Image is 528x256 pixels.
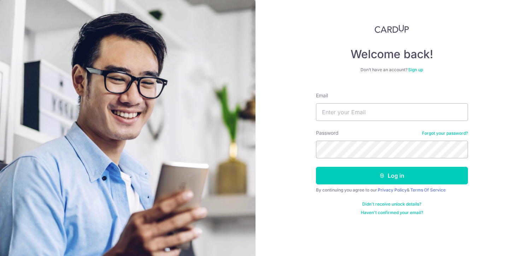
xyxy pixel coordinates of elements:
div: By continuing you agree to our & [316,187,468,193]
label: Email [316,92,328,99]
img: CardUp Logo [375,25,409,33]
a: Forgot your password? [422,130,468,136]
input: Enter your Email [316,103,468,121]
a: Haven't confirmed your email? [361,210,423,215]
a: Privacy Policy [378,187,407,193]
a: Terms Of Service [410,187,446,193]
h4: Welcome back! [316,47,468,61]
a: Sign up [408,67,423,72]
div: Don’t have an account? [316,67,468,73]
a: Didn't receive unlock details? [362,201,421,207]
label: Password [316,129,339,136]
button: Log in [316,167,468,184]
